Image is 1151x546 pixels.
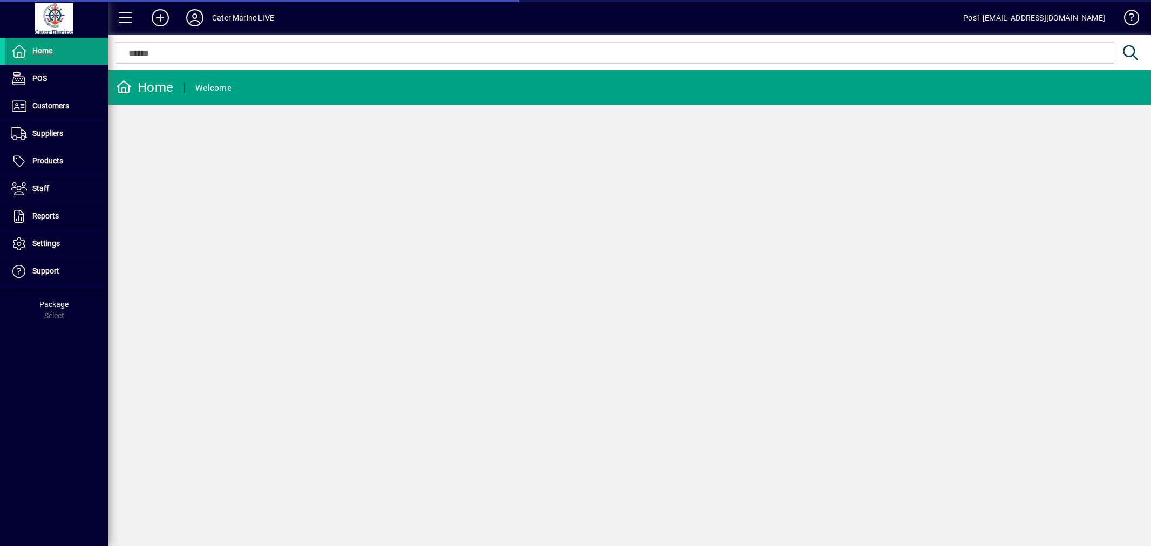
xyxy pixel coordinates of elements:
[5,148,108,175] a: Products
[32,211,59,220] span: Reports
[32,129,63,138] span: Suppliers
[5,93,108,120] a: Customers
[212,9,274,26] div: Cater Marine LIVE
[195,79,231,97] div: Welcome
[32,156,63,165] span: Products
[5,203,108,230] a: Reports
[143,8,178,28] button: Add
[116,79,173,96] div: Home
[39,300,69,309] span: Package
[32,101,69,110] span: Customers
[32,267,59,275] span: Support
[32,74,47,83] span: POS
[5,258,108,285] a: Support
[5,65,108,92] a: POS
[5,120,108,147] a: Suppliers
[178,8,212,28] button: Profile
[32,46,52,55] span: Home
[5,230,108,257] a: Settings
[963,9,1105,26] div: Pos1 [EMAIL_ADDRESS][DOMAIN_NAME]
[5,175,108,202] a: Staff
[32,239,60,248] span: Settings
[1116,2,1138,37] a: Knowledge Base
[32,184,49,193] span: Staff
